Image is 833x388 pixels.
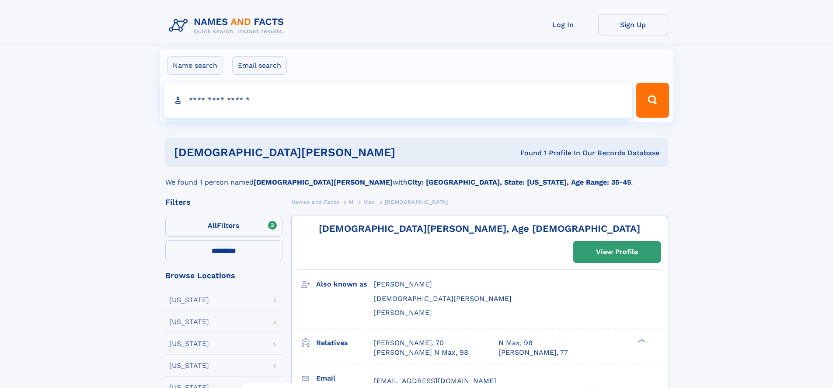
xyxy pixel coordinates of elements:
div: [US_STATE] [169,362,209,369]
div: [US_STATE] [169,340,209,347]
span: Max [363,199,375,205]
a: N Max, 98 [498,338,533,348]
h3: Email [316,371,374,386]
div: Found 1 Profile In Our Records Database [458,148,659,158]
span: [DEMOGRAPHIC_DATA] [385,199,448,205]
label: Filters [165,216,282,237]
a: Sign Up [598,14,668,35]
a: Max [363,196,375,207]
span: [EMAIL_ADDRESS][DOMAIN_NAME] [374,377,496,385]
div: [US_STATE] [169,297,209,304]
img: Logo Names and Facts [165,14,291,38]
a: View Profile [574,241,660,262]
a: Names and Facts [291,196,339,207]
span: [PERSON_NAME] [374,280,432,288]
a: [PERSON_NAME], 77 [498,348,568,357]
div: Filters [165,198,282,206]
h1: [DEMOGRAPHIC_DATA][PERSON_NAME] [174,147,458,158]
label: Name search [167,56,223,75]
button: Search Button [636,83,669,118]
b: [DEMOGRAPHIC_DATA][PERSON_NAME] [254,178,393,186]
span: M [349,199,354,205]
input: search input [164,83,633,118]
div: We found 1 person named with . [165,167,668,188]
a: [PERSON_NAME], 70 [374,338,444,348]
b: City: [GEOGRAPHIC_DATA], State: [US_STATE], Age Range: 35-45 [408,178,631,186]
div: [US_STATE] [169,318,209,325]
h3: Relatives [316,336,374,350]
div: ❯ [636,338,646,343]
a: [DEMOGRAPHIC_DATA][PERSON_NAME], Age [DEMOGRAPHIC_DATA] [319,223,640,234]
a: [PERSON_NAME] N Max, 98 [374,348,468,357]
span: [PERSON_NAME] [374,308,432,317]
a: Log In [528,14,598,35]
label: Email search [232,56,287,75]
a: M [349,196,354,207]
h3: Also known as [316,277,374,292]
span: [DEMOGRAPHIC_DATA][PERSON_NAME] [374,294,512,303]
div: View Profile [596,242,638,262]
span: All [208,221,217,230]
div: Browse Locations [165,272,282,280]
